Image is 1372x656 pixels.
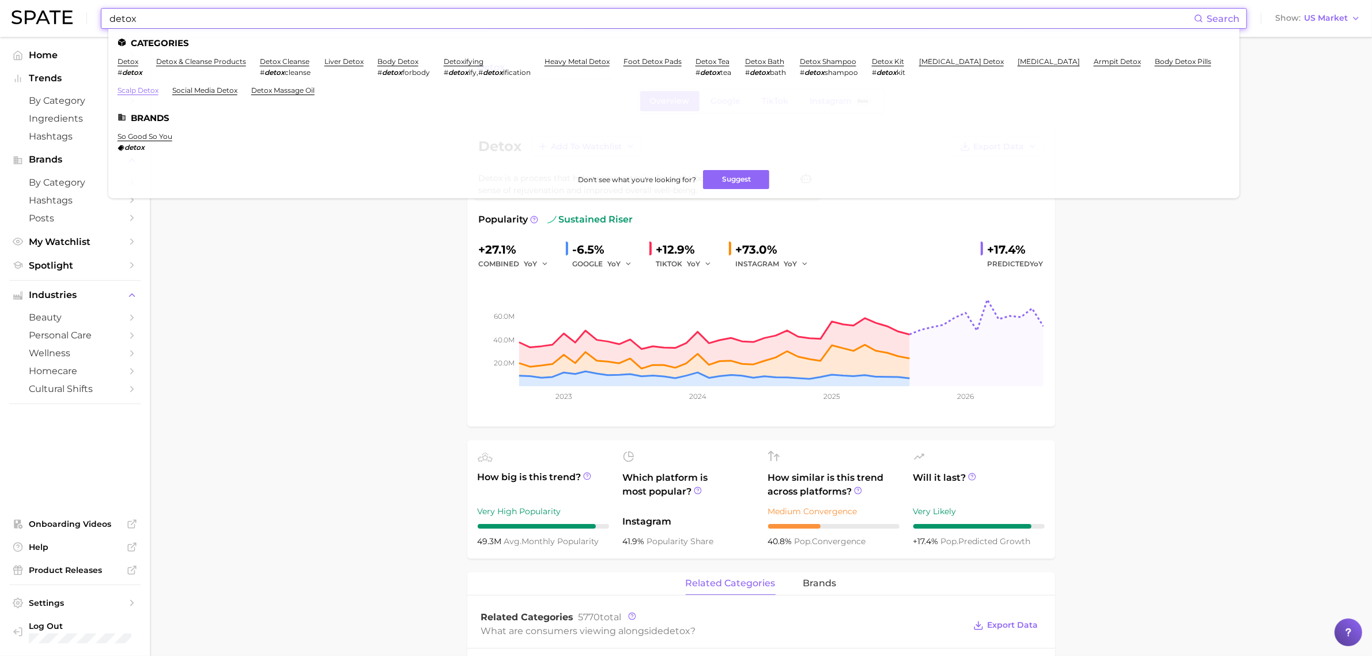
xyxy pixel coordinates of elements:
span: wellness [29,348,121,359]
a: detox & cleanse products [156,57,246,66]
span: Posts [29,213,121,224]
span: tea [720,68,731,77]
span: cleanse [285,68,311,77]
span: Trends [29,73,121,84]
span: How big is this trend? [478,470,609,499]
span: Spotlight [29,260,121,271]
span: predicted growth [941,536,1031,546]
span: brands [803,578,837,589]
span: My Watchlist [29,236,121,247]
span: Industries [29,290,121,300]
span: # [800,68,804,77]
span: Help [29,542,121,552]
span: total [579,612,622,623]
span: detox [664,625,691,636]
a: by Category [9,174,141,191]
span: 5770 [579,612,600,623]
a: Spotlight [9,257,141,274]
span: popularity share [647,536,714,546]
a: scalp detox [118,86,158,95]
tspan: 2024 [689,392,706,401]
em: detox [750,68,770,77]
a: Posts [9,209,141,227]
a: Onboarding Videos [9,515,141,533]
a: personal care [9,326,141,344]
span: monthly popularity [504,536,599,546]
a: Settings [9,594,141,612]
a: Product Releases [9,561,141,579]
a: detox cleanse [260,57,309,66]
div: Very High Popularity [478,504,609,518]
a: Ingredients [9,110,141,127]
a: armpit detox [1094,57,1141,66]
span: Hashtags [29,131,121,142]
div: 9 / 10 [478,524,609,529]
span: # [377,68,382,77]
img: SPATE [12,10,73,24]
div: TIKTOK [656,257,720,271]
span: by Category [29,95,121,106]
em: detox [483,68,503,77]
span: # [696,68,700,77]
span: 49.3m [478,536,504,546]
span: # [444,68,448,77]
em: detox [122,68,142,77]
span: shampoo [825,68,858,77]
li: Categories [118,38,1230,48]
span: Export Data [988,620,1038,630]
a: social media detox [172,86,237,95]
span: Search [1207,13,1239,24]
span: convergence [795,536,866,546]
div: +12.9% [656,240,720,259]
em: detox [264,68,285,77]
div: Medium Convergence [768,504,899,518]
tspan: 2023 [555,392,572,401]
span: ify [468,68,477,77]
div: 4 / 10 [768,524,899,529]
button: Suggest [703,170,769,189]
em: detox [124,143,145,152]
em: detox [876,68,897,77]
span: # [872,68,876,77]
span: Which platform is most popular? [623,471,754,509]
span: US Market [1304,15,1348,21]
span: Predicted [988,257,1044,271]
span: Product Releases [29,565,121,575]
span: forbody [402,68,430,77]
span: Will it last? [913,471,1045,499]
em: detox [700,68,720,77]
a: beauty [9,308,141,326]
span: Settings [29,598,121,608]
span: ification [503,68,531,77]
a: foot detox pads [623,57,682,66]
a: by Category [9,92,141,110]
a: [MEDICAL_DATA] detox [919,57,1004,66]
em: detox [382,68,402,77]
a: detox shampoo [800,57,856,66]
span: Don't see what you're looking for? [578,175,696,184]
span: related categories [686,578,776,589]
tspan: 2025 [823,392,840,401]
span: # [260,68,264,77]
a: liver detox [324,57,364,66]
span: YoY [1030,259,1044,268]
a: body detox pills [1155,57,1211,66]
a: detox [118,57,138,66]
a: detox kit [872,57,904,66]
a: [MEDICAL_DATA] [1018,57,1080,66]
span: 41.9% [623,536,647,546]
tspan: 2026 [957,392,974,401]
div: GOOGLE [573,257,640,271]
img: sustained riser [547,215,557,224]
span: 40.8% [768,536,795,546]
input: Search here for a brand, industry, or ingredient [108,9,1194,28]
a: My Watchlist [9,233,141,251]
a: detox bath [745,57,784,66]
span: Home [29,50,121,61]
span: # [118,68,122,77]
em: detox [448,68,468,77]
div: +27.1% [479,240,557,259]
span: homecare [29,365,121,376]
span: Related Categories [481,612,574,623]
span: personal care [29,330,121,341]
